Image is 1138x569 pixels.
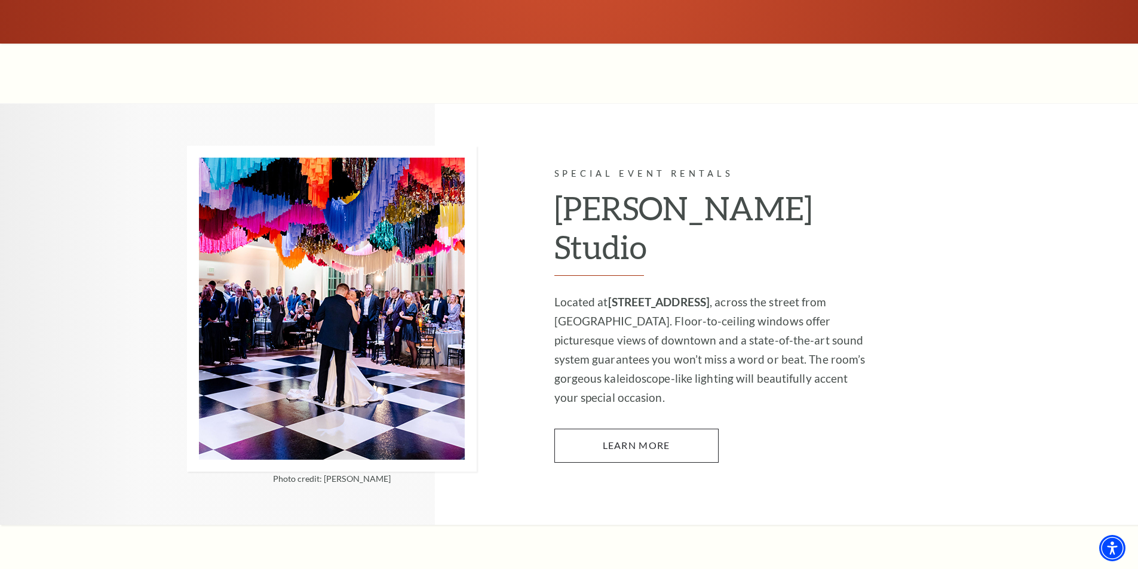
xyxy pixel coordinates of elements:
p: Located at , across the street from [GEOGRAPHIC_DATA]. Floor-to-ceiling windows offer picturesque... [554,293,874,407]
strong: [STREET_ADDRESS] [608,295,710,309]
a: Learn More McDavid Studio [554,429,719,462]
div: Accessibility Menu [1099,535,1125,561]
img: Photo credit: Kate Pease [187,146,477,472]
p: Special Event Rentals [554,167,874,182]
p: Photo credit: [PERSON_NAME] [187,475,477,483]
h2: [PERSON_NAME] Studio [554,189,874,276]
